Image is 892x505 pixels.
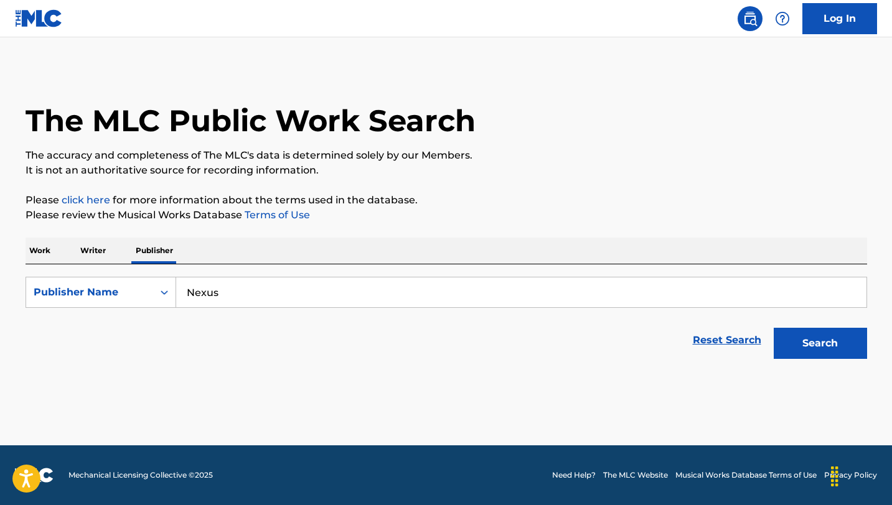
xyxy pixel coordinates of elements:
[68,470,213,481] span: Mechanical Licensing Collective © 2025
[824,470,877,481] a: Privacy Policy
[15,468,54,483] img: logo
[770,6,795,31] div: Help
[552,470,596,481] a: Need Help?
[15,9,63,27] img: MLC Logo
[62,194,110,206] a: click here
[687,327,768,354] a: Reset Search
[774,328,867,359] button: Search
[26,208,867,223] p: Please review the Musical Works Database
[738,6,763,31] a: Public Search
[26,277,867,365] form: Search Form
[825,458,845,495] div: Drag
[132,238,177,264] p: Publisher
[26,163,867,178] p: It is not an authoritative source for recording information.
[26,102,476,139] h1: The MLC Public Work Search
[743,11,758,26] img: search
[802,3,877,34] a: Log In
[26,148,867,163] p: The accuracy and completeness of The MLC's data is determined solely by our Members.
[34,285,146,300] div: Publisher Name
[775,11,790,26] img: help
[26,238,54,264] p: Work
[242,209,310,221] a: Terms of Use
[830,445,892,505] iframe: Chat Widget
[675,470,817,481] a: Musical Works Database Terms of Use
[26,193,867,208] p: Please for more information about the terms used in the database.
[77,238,110,264] p: Writer
[603,470,668,481] a: The MLC Website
